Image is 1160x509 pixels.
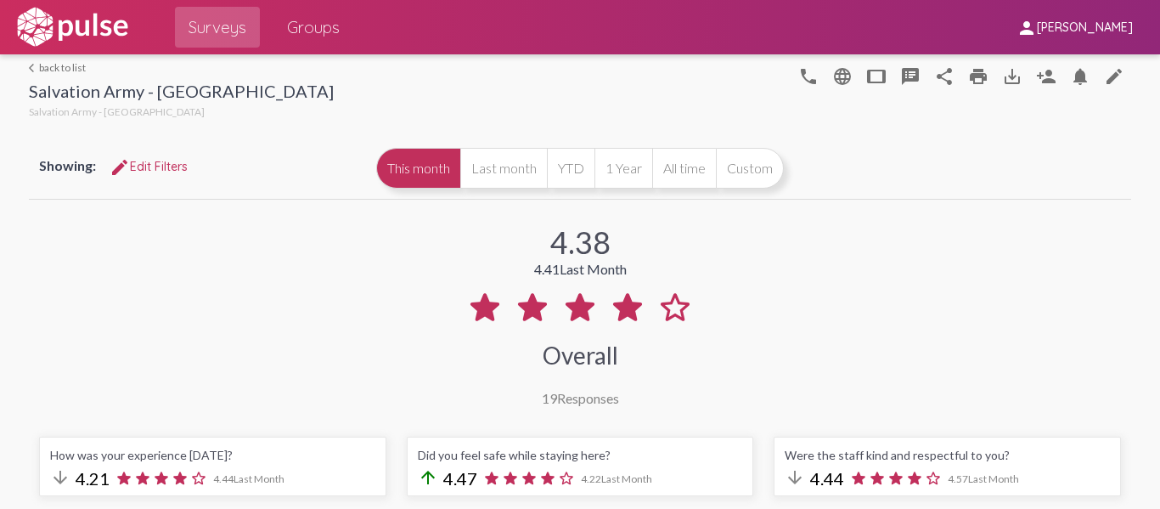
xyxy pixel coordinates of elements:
a: edit [1097,59,1131,93]
mat-icon: tablet [866,66,887,87]
mat-icon: arrow_downward [50,467,70,488]
button: tablet [859,59,893,93]
mat-icon: print [968,66,988,87]
mat-icon: arrow_upward [418,467,438,488]
a: Surveys [175,7,260,48]
mat-icon: speaker_notes [900,66,921,87]
button: language [791,59,825,93]
button: YTD [547,148,594,189]
mat-icon: arrow_back_ios [29,63,39,73]
mat-icon: person [1016,18,1037,38]
span: Surveys [189,12,246,42]
span: Groups [287,12,340,42]
mat-icon: edit [1104,66,1124,87]
a: Groups [273,7,353,48]
mat-icon: Download [1002,66,1022,87]
button: Last month [460,148,547,189]
button: Share [927,59,961,93]
a: back to list [29,61,334,74]
span: Last Month [601,472,652,485]
button: Download [995,59,1029,93]
button: speaker_notes [893,59,927,93]
span: 4.47 [443,468,477,489]
span: Last Month [560,261,627,277]
div: Responses [542,390,619,406]
button: 1 Year [594,148,652,189]
span: [PERSON_NAME] [1037,20,1133,36]
mat-icon: Share [934,66,954,87]
div: 4.38 [550,223,611,261]
button: Person [1029,59,1063,93]
span: Last Month [968,472,1019,485]
mat-icon: Person [1036,66,1056,87]
img: white-logo.svg [14,6,131,48]
button: All time [652,148,716,189]
button: [PERSON_NAME] [1003,11,1146,42]
div: Did you feel safe while staying here? [418,448,743,462]
div: How was your experience [DATE]? [50,448,375,462]
div: Salvation Army - [GEOGRAPHIC_DATA] [29,81,334,105]
div: 4.41 [534,261,627,277]
button: This month [376,148,460,189]
button: Custom [716,148,784,189]
a: print [961,59,995,93]
mat-icon: Bell [1070,66,1090,87]
span: Edit Filters [110,159,188,174]
div: Overall [543,341,618,370]
mat-icon: Edit Filters [110,157,130,178]
span: 19 [542,390,557,406]
span: 4.21 [76,468,110,489]
span: Last Month [234,472,284,485]
mat-icon: language [798,66,819,87]
mat-icon: language [832,66,853,87]
button: Bell [1063,59,1097,93]
span: 4.22 [581,472,652,485]
span: Showing: [39,157,96,173]
span: Salvation Army - [GEOGRAPHIC_DATA] [29,105,205,118]
div: Were the staff kind and respectful to you? [785,448,1110,462]
mat-icon: arrow_downward [785,467,805,488]
span: 4.44 [810,468,844,489]
button: language [825,59,859,93]
span: 4.44 [213,472,284,485]
button: Edit FiltersEdit Filters [96,151,201,182]
span: 4.57 [948,472,1019,485]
